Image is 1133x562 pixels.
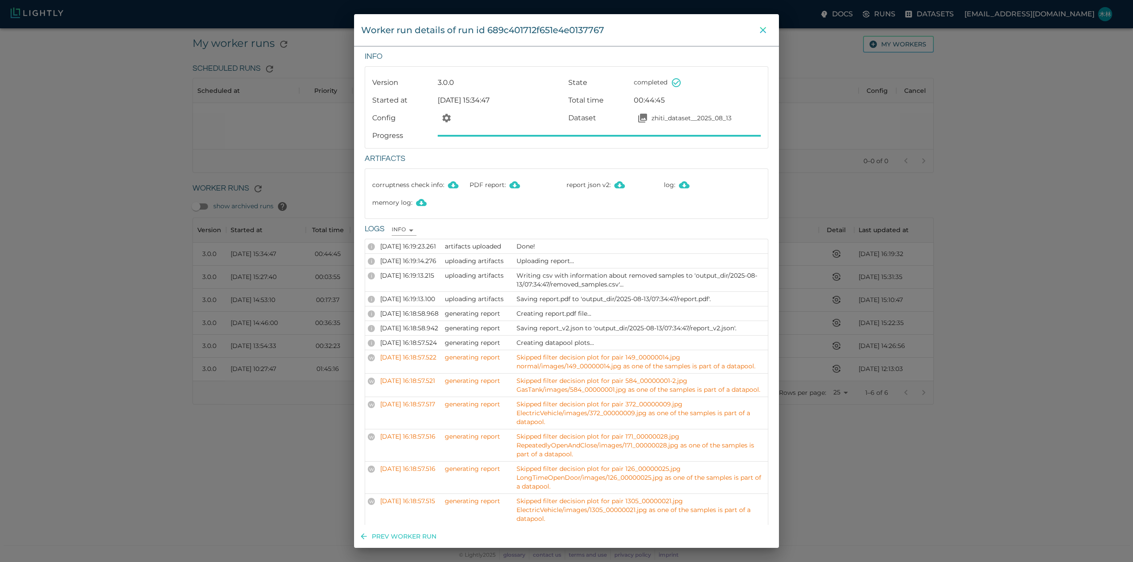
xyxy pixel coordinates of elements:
[380,338,439,347] p: [DATE] 16:18:57.524
[675,176,693,194] button: Download log
[380,464,439,473] p: [DATE] 16:18:57.516
[444,176,462,194] button: Download corruptness check info
[634,78,667,86] span: completed
[516,242,765,251] p: Done!
[368,325,375,332] div: INFO
[516,309,765,318] p: Creating report.pdf file...
[516,353,765,371] p: Skipped filter decision plot for pair 149_00000014.jpg normal/images/149_00000014.jpg as one of t...
[368,498,375,505] div: WARNING
[516,294,765,303] p: Saving report.pdf to 'output_dir/2025-08-13/07:34:47/report.pdf'.
[368,272,375,279] div: INFO
[445,464,511,473] p: generating report
[372,113,434,123] p: Config
[368,433,375,440] div: WARNING
[445,432,511,441] p: generating report
[568,113,630,123] p: Dataset
[380,271,439,280] p: [DATE] 16:19:13.215
[438,96,489,104] span: [DATE] 15:34:47
[445,256,511,265] p: uploading artifacts
[445,497,511,505] p: generating report
[516,432,765,459] p: Skipped filter decision plot for pair 171_00000028.jpg RepeatedlyOpenAndClose/images/171_00000028...
[611,176,628,194] button: Download report json v2
[516,338,765,347] p: Creating datapool plots...
[368,466,375,473] div: WARNING
[516,271,765,289] p: Writing csv with information about removed samples to 'output_dir/2025-08-13/07:34:47/removed_sam...
[368,258,375,265] div: INFO
[368,243,375,250] div: INFO
[380,256,439,265] p: [DATE] 16:19:14.276
[361,23,604,37] div: Worker run details of run id 689c401712f651e4e0137767
[516,256,765,265] p: Uploading report...
[445,376,511,385] p: generating report
[445,400,511,409] p: generating report
[380,309,439,318] p: [DATE] 16:18:58.968
[365,152,768,166] h6: Artifacts
[634,109,651,127] button: Open your dataset zhiti_dataset__2025_08_13
[634,96,665,104] time: 00:44:45
[380,376,439,385] p: [DATE] 16:18:57.521
[568,77,630,88] p: State
[380,294,439,303] p: [DATE] 16:19:13.100
[634,109,761,127] a: Open your dataset zhiti_dataset__2025_08_13zhiti_dataset__2025_08_13
[380,432,439,441] p: [DATE] 16:18:57.516
[434,74,565,88] div: 3.0.0
[368,340,375,347] div: INFO
[380,400,439,409] p: [DATE] 16:18:57.517
[368,354,375,361] div: WARNING
[412,194,430,211] button: Download memory log
[372,130,434,141] p: Progress
[445,353,511,362] p: generating report
[372,95,434,106] p: Started at
[365,222,385,236] h6: Logs
[754,21,772,39] button: close
[368,296,375,303] div: INFO
[445,324,511,333] p: generating report
[445,242,511,251] p: artifacts uploaded
[368,310,375,317] div: INFO
[380,497,439,505] p: [DATE] 16:18:57.515
[651,114,732,122] p: zhiti_dataset__2025_08_13
[372,176,470,194] p: corruptness check info :
[392,225,416,235] div: INFO
[365,50,768,64] h6: Info
[368,378,375,385] div: WARNING
[368,401,375,408] div: WARNING
[664,176,761,194] p: log :
[506,176,524,194] button: Download PDF report
[566,176,664,194] p: report json v2 :
[516,400,765,426] p: Skipped filter decision plot for pair 372_00000009.jpg ElectricVehicle/images/372_00000009.jpg as...
[380,242,439,251] p: [DATE] 16:19:23.261
[445,294,511,303] p: uploading artifacts
[445,309,511,318] p: generating report
[516,464,765,491] p: Skipped filter decision plot for pair 126_00000025.jpg LongTimeOpenDoor/images/126_00000025.jpg a...
[568,95,630,106] p: Total time
[380,324,439,333] p: [DATE] 16:18:58.942
[358,528,440,545] button: Prev worker run
[516,376,765,394] p: Skipped filter decision plot for pair 584_00000001-2.jpg GasTank/images/584_00000001.jpg as one o...
[516,324,765,333] p: Saving report_v2.json to 'output_dir/2025-08-13/07:34:47/report_v2.json'.
[380,353,439,362] p: [DATE] 16:18:57.522
[667,74,685,92] button: State set to COMPLETED
[445,338,511,347] p: generating report
[445,271,511,280] p: uploading artifacts
[372,194,470,211] p: memory log :
[372,77,434,88] p: Version
[470,176,567,194] p: PDF report :
[516,497,765,523] p: Skipped filter decision plot for pair 1305_00000021.jpg ElectricVehicle/images/1305_00000021.jpg ...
